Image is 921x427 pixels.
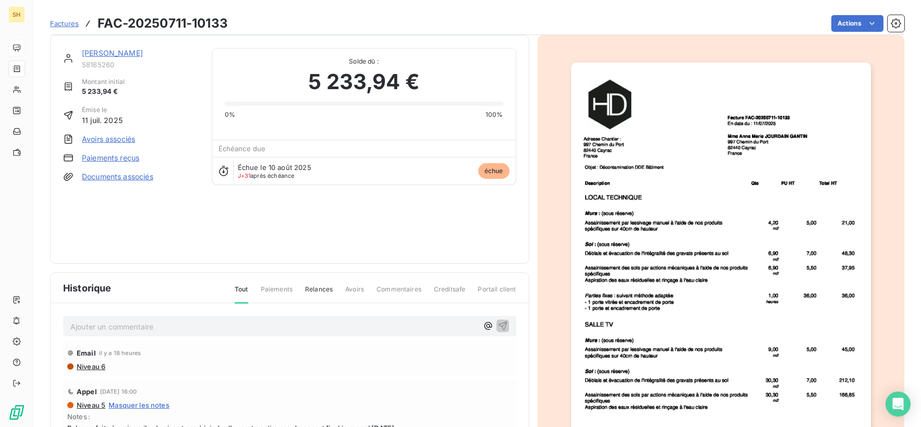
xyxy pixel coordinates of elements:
span: Creditsafe [434,285,466,302]
a: Avoirs associés [82,134,135,144]
span: Échue le 10 août 2025 [238,163,311,172]
span: 5 233,94 € [308,66,419,97]
span: Échéance due [219,144,266,153]
span: Avoirs [345,285,364,302]
span: Émise le [82,105,123,115]
img: Logo LeanPay [8,404,25,421]
button: Actions [831,15,883,32]
span: Commentaires [377,285,421,302]
span: après échéance [238,173,295,179]
span: échue [478,163,510,179]
span: Niveau 5 [76,401,105,409]
span: Niveau 6 [76,362,105,371]
a: Paiements reçus [82,153,139,163]
span: [DATE] 16:00 [100,388,137,395]
span: Relances [305,285,333,302]
div: SH [8,6,25,23]
span: Montant initial [82,77,125,87]
span: Solde dû : [225,57,503,66]
span: Notes : [67,412,512,421]
span: Email [77,349,96,357]
span: 0% [225,110,235,119]
span: 100% [486,110,503,119]
span: Paiements [261,285,293,302]
div: Open Intercom Messenger [886,392,911,417]
span: 58165260 [82,60,199,69]
h3: FAC-20250711-10133 [98,14,228,33]
span: 11 juil. 2025 [82,115,123,126]
span: Historique [63,281,112,295]
span: Factures [50,19,79,28]
a: Factures [50,18,79,29]
span: 5 233,94 € [82,87,125,97]
span: il y a 18 heures [99,350,141,356]
span: J+31 [238,172,251,179]
a: [PERSON_NAME] [82,48,143,57]
span: Tout [235,285,248,303]
span: Appel [77,387,97,396]
span: Portail client [478,285,516,302]
a: Documents associés [82,172,153,182]
span: Masquer les notes [108,401,169,409]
